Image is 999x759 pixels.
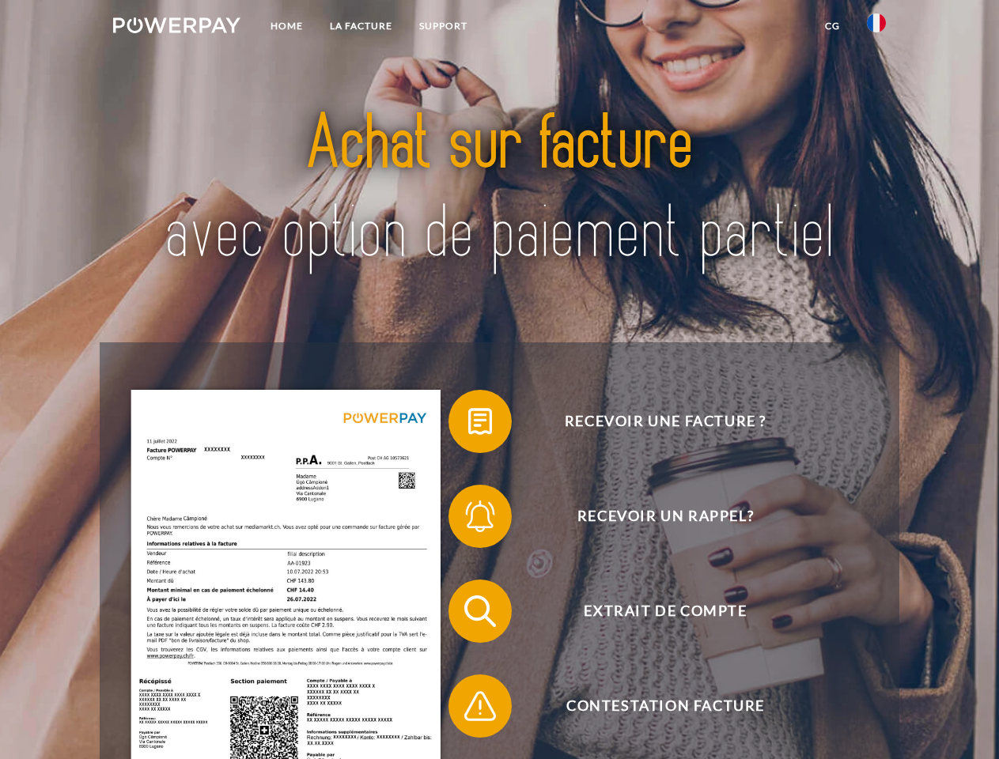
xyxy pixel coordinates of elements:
[471,674,859,738] span: Contestation Facture
[460,591,500,631] img: qb_search.svg
[257,12,316,40] a: Home
[460,497,500,536] img: qb_bell.svg
[448,390,860,453] button: Recevoir une facture ?
[812,12,853,40] a: CG
[471,485,859,548] span: Recevoir un rappel?
[867,13,886,32] img: fr
[460,402,500,441] img: qb_bill.svg
[151,76,848,303] img: title-powerpay_fr.svg
[448,485,860,548] button: Recevoir un rappel?
[406,12,481,40] a: Support
[448,674,860,738] button: Contestation Facture
[471,580,859,643] span: Extrait de compte
[113,17,240,33] img: logo-powerpay-white.svg
[460,686,500,726] img: qb_warning.svg
[448,580,860,643] button: Extrait de compte
[471,390,859,453] span: Recevoir une facture ?
[316,12,406,40] a: LA FACTURE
